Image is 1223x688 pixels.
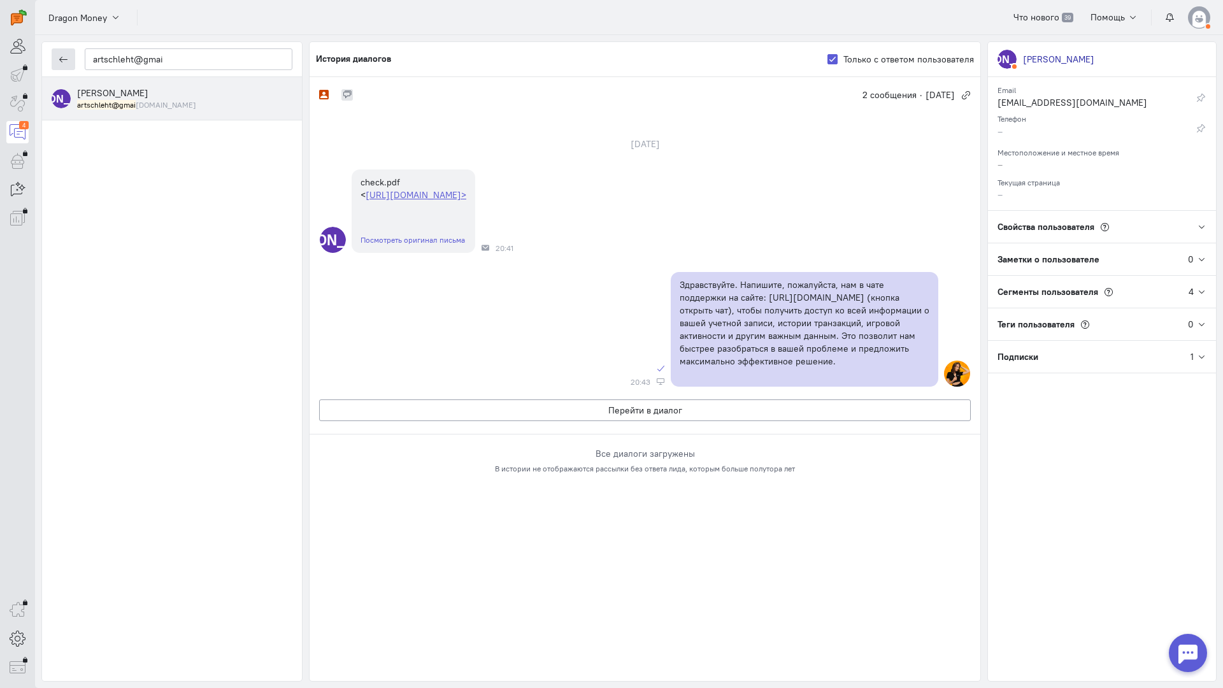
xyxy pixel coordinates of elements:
a: Что нового 39 [1006,6,1080,28]
div: 0 [1188,318,1194,331]
div: 0 [1188,253,1194,266]
div: Почта [482,244,489,252]
p: Здравствуйте. Напишите, пожалуйста, нам в чате поддержки на сайте: [URL][DOMAIN_NAME] (кнопка отк... [680,278,929,368]
div: Местоположение и местное время [998,144,1206,158]
a: [URL][DOMAIN_NAME]> [366,189,466,201]
div: В истории не отображаются рассылки без ответа лида, которым больше полутора лет [319,463,971,474]
span: Сегменты пользователя [998,286,1098,297]
label: Только с ответом пользователя [843,53,974,66]
img: carrot-quest.svg [11,10,27,25]
input: Поиск по имени, почте, телефону [85,48,292,70]
text: [PERSON_NAME] [965,52,1049,66]
mark: artschleht@gmai [77,100,136,110]
span: Теги пользователя [998,319,1075,330]
a: 4 [6,121,29,143]
div: Текущая страница [998,174,1206,188]
span: Артур Шлехт [77,87,148,99]
img: default-v4.png [1188,6,1210,29]
div: [DATE] [617,135,674,153]
span: Что нового [1013,11,1059,23]
div: [EMAIL_ADDRESS][DOMAIN_NAME] [998,96,1176,112]
div: Подписки [988,341,1191,373]
span: 2 сообщения [862,89,917,101]
div: 1 [1191,350,1194,363]
span: Dragon Money [48,11,107,24]
span: 20:43 [631,378,650,387]
text: [PERSON_NAME] [19,92,103,105]
span: – [998,159,1003,170]
div: Веб-панель [657,378,664,385]
button: Dragon Money [41,6,127,29]
div: 4 [19,121,29,129]
div: 4 [1189,285,1194,298]
small: Email [998,82,1016,95]
a: Посмотреть оригинал письма [361,235,465,245]
div: Заметки о пользователе [988,243,1188,275]
span: [DATE] [926,89,955,101]
span: · [920,89,922,101]
span: Помощь [1091,11,1125,23]
span: – [998,189,1003,200]
text: [PERSON_NAME] [276,231,390,249]
span: 39 [1062,13,1073,23]
small: artschleht@gmail.com [77,99,196,110]
div: check.pdf < [361,176,466,201]
button: Перейти в диалог [319,399,971,421]
span: 20:41 [496,244,513,253]
div: – [998,125,1176,141]
div: [PERSON_NAME] [1023,53,1094,66]
button: Помощь [1084,6,1145,28]
span: Свойства пользователя [998,221,1094,233]
h5: История диалогов [316,54,391,64]
div: Все диалоги загружены [319,447,971,460]
small: Телефон [998,111,1026,124]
